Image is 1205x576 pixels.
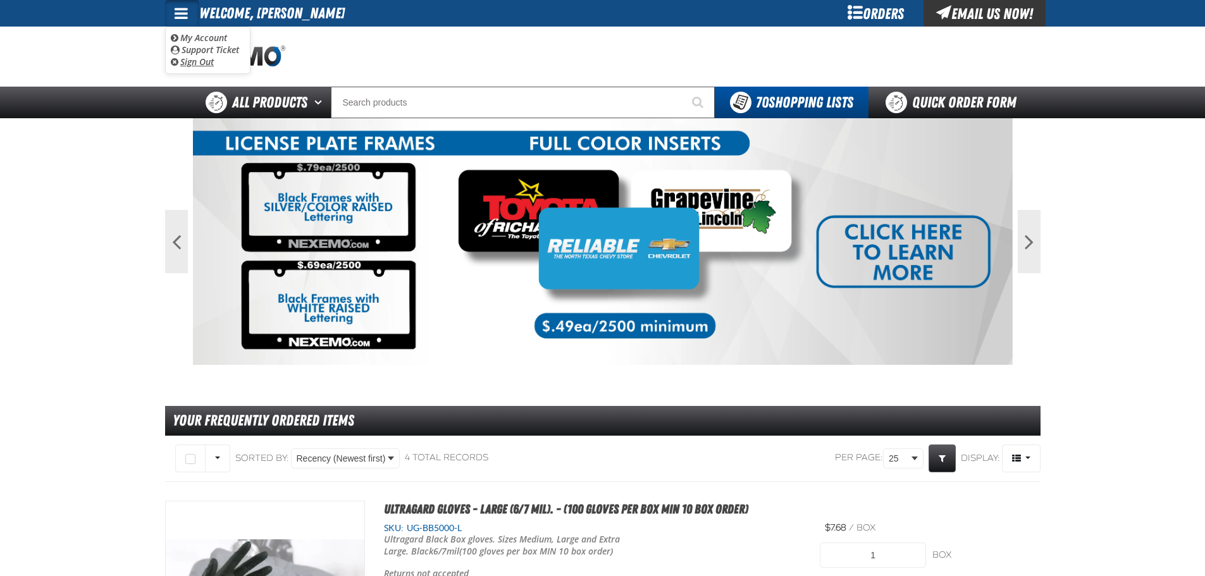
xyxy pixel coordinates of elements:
[171,32,227,44] a: My Account
[404,523,462,533] span: UG-BB5000-L
[165,210,188,273] button: Previous
[849,522,854,533] span: /
[384,522,801,534] div: SKU:
[405,452,488,464] div: 4 total records
[205,444,230,472] button: Rows selection options
[825,522,846,533] span: $7.68
[1002,444,1041,472] button: Product Grid Views Toolbar
[605,353,612,360] button: 2 of 2
[1018,210,1041,273] button: Next
[310,87,331,118] button: Open All Products pages
[932,549,1039,561] div: box
[756,94,769,111] strong: 70
[835,452,883,464] span: Per page:
[961,452,1000,463] span: Display:
[868,87,1040,118] a: Quick Order Form
[683,87,715,118] button: Start Searching
[165,406,1041,436] div: Your Frequently Ordered Items
[433,545,459,557] strong: 6/7mil
[171,56,214,68] a: Sign Out
[171,44,239,56] a: Support Ticket
[856,522,875,533] span: box
[331,87,715,118] input: Search
[384,501,748,517] a: Ultragard gloves - Large (6/7 mil). - (100 gloves per box MIN 10 box order)
[594,353,600,360] button: 1 of 2
[232,91,307,114] span: All Products
[929,444,956,472] a: Expand or Collapse Grid Filters
[384,534,634,558] p: Ultragard Black Box gloves. Sizes Medium, Large and Extra Large. Black (100 gloves per box MIN 10...
[820,542,926,568] input: Product Quantity
[756,94,853,111] span: Shopping Lists
[715,87,868,118] button: You have 70 Shopping Lists. Open to view details
[297,452,386,465] span: Recency (Newest first)
[1003,445,1040,472] span: Product Grid Views Toolbar
[193,118,1013,365] img: LP Frames-Inserts
[235,452,289,463] span: Sorted By:
[889,452,909,465] span: 25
